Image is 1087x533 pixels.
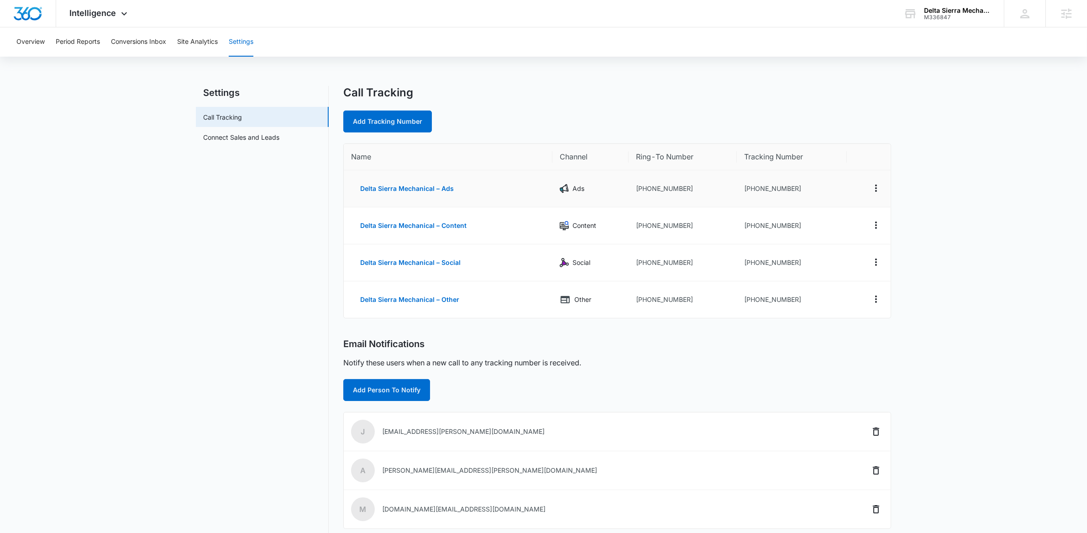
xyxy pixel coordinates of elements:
p: Notify these users when a new call to any tracking number is received. [343,357,581,368]
button: Conversions Inbox [111,27,166,57]
th: Name [344,144,552,170]
button: Add Person To Notify [343,379,430,401]
td: [PERSON_NAME][EMAIL_ADDRESS][PERSON_NAME][DOMAIN_NAME] [344,451,835,490]
p: Other [574,295,591,305]
td: [PHONE_NUMBER] [629,207,737,244]
button: Delta Sierra Mechanical – Content [351,215,476,237]
div: account name [924,7,991,14]
span: j [351,420,375,443]
th: Channel [552,144,629,170]
div: Domain: [DOMAIN_NAME] [24,24,100,31]
a: Add Tracking Number [343,111,432,132]
div: Domain Overview [35,54,82,60]
p: Ads [572,184,584,194]
button: Delta Sierra Mechanical – Ads [351,178,463,200]
button: Actions [869,292,883,306]
img: Social [560,258,569,267]
span: m [351,497,375,521]
div: v 4.0.25 [26,15,45,22]
button: Delete [869,463,883,478]
th: Ring-To Number [629,144,737,170]
button: Actions [869,255,883,269]
a: Connect Sales and Leads [203,132,279,142]
img: website_grey.svg [15,24,22,31]
div: account id [924,14,991,21]
th: Tracking Number [737,144,847,170]
button: Period Reports [56,27,100,57]
td: [PHONE_NUMBER] [737,281,847,318]
div: Keywords by Traffic [101,54,154,60]
a: Call Tracking [203,112,242,122]
img: Content [560,221,569,230]
button: Actions [869,218,883,232]
td: [EMAIL_ADDRESS][PERSON_NAME][DOMAIN_NAME] [344,412,835,451]
button: Overview [16,27,45,57]
td: [PHONE_NUMBER] [629,281,737,318]
p: Content [572,221,596,231]
button: Site Analytics [177,27,218,57]
h1: Call Tracking [343,86,413,100]
td: [DOMAIN_NAME][EMAIL_ADDRESS][DOMAIN_NAME] [344,490,835,528]
button: Settings [229,27,253,57]
button: Delete [869,424,883,439]
td: [PHONE_NUMBER] [737,207,847,244]
td: [PHONE_NUMBER] [629,244,737,281]
img: tab_keywords_by_traffic_grey.svg [91,53,98,60]
td: [PHONE_NUMBER] [629,170,737,207]
p: Social [572,258,590,268]
span: Intelligence [70,8,116,18]
td: [PHONE_NUMBER] [737,244,847,281]
img: tab_domain_overview_orange.svg [25,53,32,60]
button: Delta Sierra Mechanical – Other [351,289,468,311]
button: Delta Sierra Mechanical – Social [351,252,470,274]
button: Actions [869,181,883,195]
button: Delete [869,502,883,517]
img: logo_orange.svg [15,15,22,22]
h2: Email Notifications [343,338,425,350]
span: a [351,459,375,482]
h2: Settings [196,86,329,100]
img: Ads [560,184,569,193]
td: [PHONE_NUMBER] [737,170,847,207]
